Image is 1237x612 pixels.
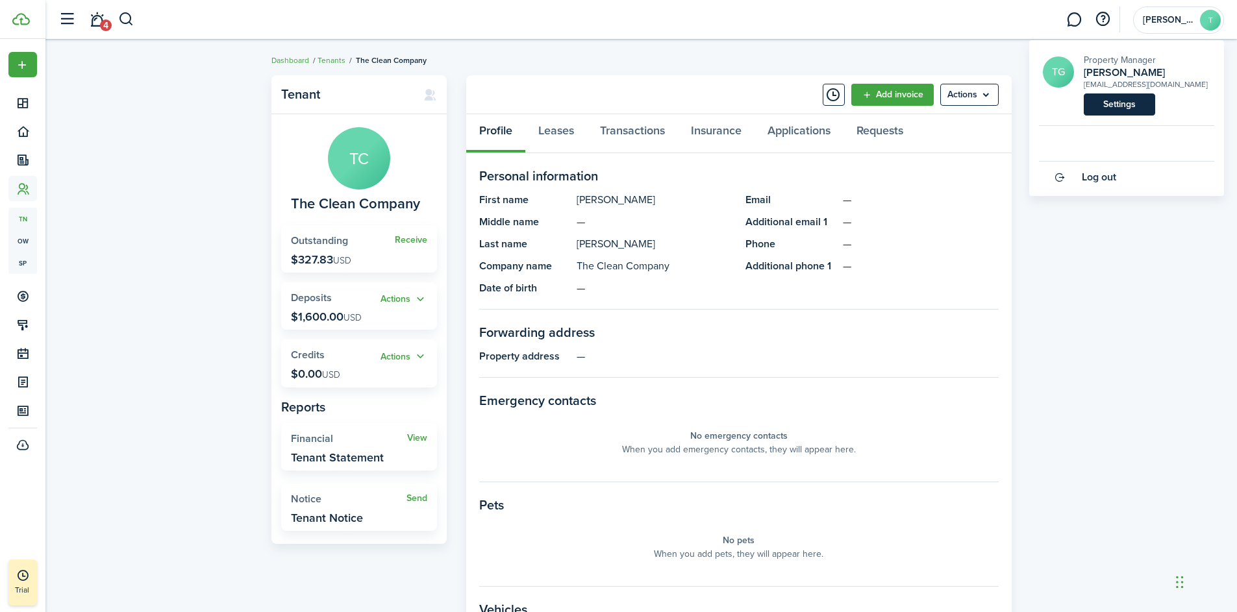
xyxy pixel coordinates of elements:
span: Tyler [1143,16,1195,25]
panel-main-description: The Clean Company [577,258,732,274]
button: Open menu [940,84,999,106]
h2: Tyler Green [1084,67,1208,79]
panel-main-title: Middle name [479,214,570,230]
p: $0.00 [291,367,340,380]
panel-main-description: — [577,349,999,364]
panel-main-placeholder-title: No pets [723,533,755,547]
a: Tenants [318,55,345,66]
a: Settings [1084,93,1155,116]
panel-main-description: [PERSON_NAME] [577,192,732,208]
panel-main-title: Property address [479,349,570,364]
panel-main-title: Last name [479,236,570,252]
avatar-text: T [1200,10,1221,31]
span: Credits [291,347,325,362]
img: TenantCloud [12,13,30,25]
a: [PERSON_NAME] [1084,67,1208,79]
button: Actions [381,292,427,307]
button: Open sidebar [55,7,79,32]
span: Log out [1082,171,1116,183]
a: View [407,433,427,443]
widget-stats-description: Tenant Statement [291,451,384,464]
p: $327.83 [291,253,351,266]
a: Trial [8,559,37,606]
panel-main-description: — [577,214,732,230]
span: Outstanding [291,233,348,248]
panel-main-placeholder-description: When you add emergency contacts, they will appear here. [622,443,856,456]
button: Search [118,8,134,31]
a: Messaging [1062,3,1086,36]
iframe: Chat Widget [1014,472,1237,612]
a: sp [8,252,37,274]
span: The Clean Company [356,55,427,66]
a: Transactions [587,114,678,153]
button: Open menu [381,292,427,307]
p: $1,600.00 [291,310,362,323]
panel-main-section-title: Forwarding address [479,323,999,342]
a: Receive [395,235,427,245]
div: [EMAIL_ADDRESS][DOMAIN_NAME] [1084,79,1208,90]
a: Notifications [84,3,109,36]
a: Log out [1039,162,1214,193]
a: Dashboard [271,55,309,66]
button: Actions [381,349,427,364]
panel-main-placeholder-description: When you add pets, they will appear here. [654,547,823,561]
a: Applications [755,114,843,153]
button: Open resource center [1092,8,1114,31]
panel-main-placeholder-title: No emergency contacts [690,429,788,443]
button: Open menu [8,52,37,77]
panel-main-title: Email [745,192,836,208]
span: USD [344,311,362,324]
span: Property Manager [1084,53,1156,67]
span: 4 [100,19,112,31]
panel-main-section-title: Personal information [479,166,999,186]
a: tn [8,208,37,230]
panel-main-title: Date of birth [479,280,570,296]
panel-main-section-title: Emergency contacts [479,391,999,410]
button: Timeline [823,84,845,106]
button: Open menu [381,349,427,364]
div: Drag [1176,563,1184,602]
panel-main-title: Company name [479,258,570,274]
panel-main-section-title: Pets [479,495,999,515]
panel-main-title: Phone [745,236,836,252]
a: Requests [843,114,916,153]
widget-stats-title: Financial [291,433,407,445]
panel-main-title: Additional email 1 [745,214,836,230]
widget-stats-description: Tenant Notice [291,511,363,524]
panel-main-title: Tenant [281,87,410,102]
a: Send [406,493,427,504]
a: Add invoice [851,84,934,106]
a: ow [8,230,37,252]
panel-main-title: First name [479,192,570,208]
span: Deposits [291,290,332,305]
span: The Clean Company [291,196,420,212]
panel-main-subtitle: Reports [281,397,437,417]
span: USD [333,254,351,267]
panel-main-description: — [577,280,732,296]
panel-main-title: Additional phone 1 [745,258,836,274]
menu-btn: Actions [940,84,999,106]
span: USD [322,368,340,382]
a: TG [1043,56,1074,88]
avatar-text: TC [328,127,390,190]
a: Leases [525,114,587,153]
panel-main-description: [PERSON_NAME] [577,236,732,252]
p: Trial [15,584,67,596]
widget-stats-title: Notice [291,493,406,505]
a: Insurance [678,114,755,153]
